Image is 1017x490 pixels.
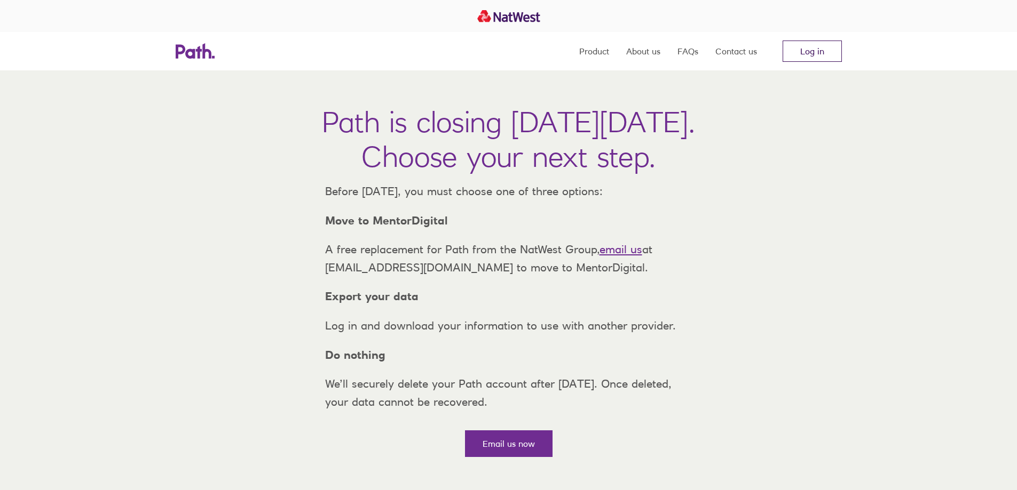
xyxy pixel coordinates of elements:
[465,430,553,457] a: Email us now
[325,348,385,362] strong: Do nothing
[626,32,660,70] a: About us
[600,243,642,256] a: email us
[325,290,419,303] strong: Export your data
[317,375,701,411] p: We’ll securely delete your Path account after [DATE]. Once deleted, your data cannot be recovered.
[579,32,609,70] a: Product
[322,105,695,174] h1: Path is closing [DATE][DATE]. Choose your next step.
[317,240,701,276] p: A free replacement for Path from the NatWest Group, at [EMAIL_ADDRESS][DOMAIN_NAME] to move to Me...
[677,32,698,70] a: FAQs
[783,41,842,62] a: Log in
[317,317,701,335] p: Log in and download your information to use with another provider.
[325,214,448,227] strong: Move to MentorDigital
[715,32,757,70] a: Contact us
[317,182,701,200] p: Before [DATE], you must choose one of three options:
